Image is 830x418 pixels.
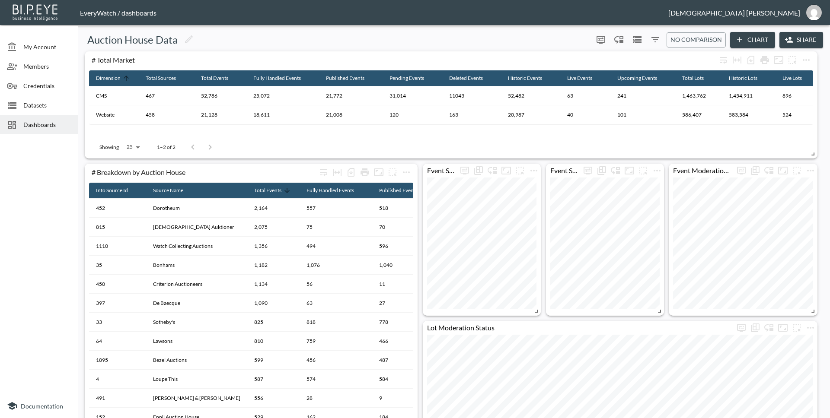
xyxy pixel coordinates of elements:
[804,321,817,335] button: more
[804,164,817,177] button: more
[776,86,820,105] th: 896
[146,313,247,332] th: Sotheby's
[546,166,581,174] div: Event Status (Custom)
[806,5,822,20] img: b0851220ef7519462eebfaf84ab7640e
[716,53,730,67] div: Wrap text
[682,73,715,83] span: Total Lots
[734,164,748,177] button: more
[146,199,247,218] th: Dorotheum
[636,165,650,174] span: Attach chart to a group
[247,256,300,275] th: 1,182
[567,73,603,83] span: Live Events
[146,256,247,275] th: Bonhams
[326,73,376,83] span: Published Events
[316,165,330,179] div: Wrap text
[758,53,772,67] div: Print
[650,164,664,177] span: Chart settings
[7,401,71,411] a: Documentation
[330,165,344,179] div: Toggle table layout between fixed and auto (default: auto)
[682,73,704,83] div: Total Lots
[804,164,817,177] span: Chart settings
[89,256,146,275] th: 35
[300,237,372,256] th: 494
[386,165,399,179] button: more
[617,73,668,83] span: Upcoming Events
[667,32,726,47] button: No comparison
[89,313,146,332] th: 33
[785,53,799,67] button: more
[779,32,823,48] button: Share
[595,164,609,177] div: Show chart as table
[581,164,595,177] span: Display settings
[247,313,300,332] th: 825
[622,164,636,177] button: Fullscreen
[372,313,436,332] th: 778
[790,323,804,331] span: Attach chart to a group
[508,73,542,83] div: Historic Events
[513,165,527,174] span: Attach chart to a group
[246,86,319,105] th: 25,072
[734,164,748,177] span: Display settings
[89,332,146,351] th: 64
[527,164,541,177] button: more
[358,165,372,179] div: Print
[146,218,247,237] th: Kaplans Auktioner
[89,105,139,124] th: Website
[386,167,399,175] span: Attach chart to a group
[442,86,501,105] th: 11043
[254,185,281,196] div: Total Events
[379,185,429,196] span: Published Events
[319,86,383,105] th: 21,772
[790,321,804,335] button: more
[372,237,436,256] th: 596
[122,141,143,152] div: 25
[89,218,146,237] th: 815
[499,164,513,177] button: Fullscreen
[247,275,300,294] th: 1,134
[669,166,734,174] div: Event Moderation Status
[146,294,247,313] th: De Baecque
[344,165,358,179] div: Number of rows selected for download: 467
[729,73,769,83] span: Historic Lots
[372,370,436,389] th: 584
[319,105,383,124] th: 21,008
[306,185,354,196] div: Fully Handled Events
[383,105,442,124] th: 120
[383,86,442,105] th: 31,014
[744,53,758,67] div: Number of rows selected for download: 2
[442,105,501,124] th: 163
[567,73,592,83] div: Live Events
[722,105,776,124] th: 583,584
[449,73,483,83] div: Deleted Events
[92,56,716,64] div: # Total Market
[11,2,61,22] img: bipeye-logo
[96,73,132,83] span: Dimension
[139,105,194,124] th: 458
[254,185,293,196] span: Total Events
[508,73,553,83] span: Historic Events
[92,168,316,176] div: # Breakdown by Auction House
[782,73,813,83] span: Live Lots
[23,101,71,110] span: Datasets
[762,164,776,177] div: Enable/disable chart dragging
[89,351,146,370] th: 1895
[372,389,436,408] th: 9
[23,81,71,90] span: Credentials
[734,321,748,335] span: Display settings
[730,53,744,67] div: Toggle table layout between fixed and auto (default: auto)
[472,164,485,177] div: Show chart as table
[527,164,541,177] span: Chart settings
[636,164,650,177] button: more
[89,294,146,313] th: 397
[609,164,622,177] div: Enable/disable chart dragging
[139,86,194,105] th: 467
[772,53,785,67] button: Fullscreen
[389,73,435,83] span: Pending Events
[247,389,300,408] th: 556
[610,105,675,124] th: 101
[372,332,436,351] th: 466
[247,370,300,389] th: 587
[399,165,413,179] span: Chart settings
[300,370,372,389] th: 574
[300,332,372,351] th: 759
